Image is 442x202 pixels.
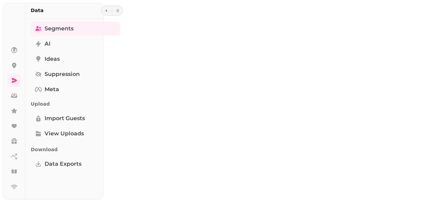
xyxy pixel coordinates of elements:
[31,112,120,125] a: Import Guests
[31,157,120,171] a: Data Exports
[31,7,44,14] h2: Data
[31,37,120,51] a: AI
[45,114,85,123] span: Import Guests
[45,129,84,138] span: View Uploads
[45,70,80,78] span: Suppression
[31,98,120,110] p: Upload
[31,143,120,156] p: Download
[31,22,120,36] a: Segments
[45,55,60,63] span: Ideas
[31,67,120,81] a: Suppression
[31,52,120,66] a: Ideas
[45,25,74,33] span: Segments
[45,160,81,168] span: Data Exports
[45,85,59,94] span: Meta
[31,127,120,141] a: View Uploads
[31,83,120,96] a: Meta
[45,40,50,48] span: AI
